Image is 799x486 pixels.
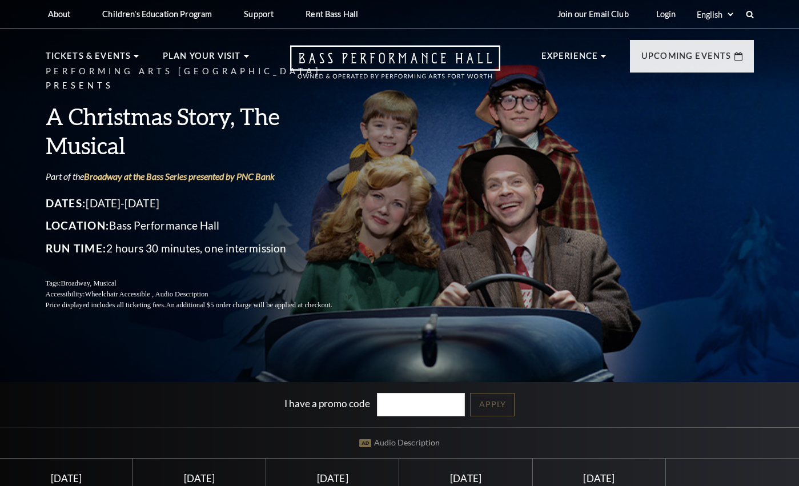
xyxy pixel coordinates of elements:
a: Broadway at the Bass Series presented by PNC Bank [84,171,275,182]
div: [DATE] [280,472,386,484]
p: Tags: [46,278,360,289]
span: Dates: [46,196,86,210]
span: Run Time: [46,242,107,255]
p: [DATE]-[DATE] [46,194,360,212]
p: Support [244,9,274,19]
p: About [48,9,71,19]
div: [DATE] [147,472,252,484]
label: I have a promo code [284,397,370,409]
p: Part of the [46,170,360,183]
span: Location: [46,219,110,232]
span: An additional $5 order charge will be applied at checkout. [166,301,332,309]
select: Select: [694,9,735,20]
p: Bass Performance Hall [46,216,360,235]
span: Broadway, Musical [61,279,116,287]
h3: A Christmas Story, The Musical [46,102,360,160]
p: Accessibility: [46,289,360,300]
p: 2 hours 30 minutes, one intermission [46,239,360,258]
span: Wheelchair Accessible , Audio Description [85,290,208,298]
p: Price displayed includes all ticketing fees. [46,300,360,311]
p: Rent Bass Hall [306,9,358,19]
p: Tickets & Events [46,49,131,70]
div: [DATE] [14,472,119,484]
p: Plan Your Visit [163,49,241,70]
div: [DATE] [413,472,519,484]
p: Experience [541,49,599,70]
p: Upcoming Events [641,49,732,70]
div: [DATE] [546,472,652,484]
p: Children's Education Program [102,9,212,19]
